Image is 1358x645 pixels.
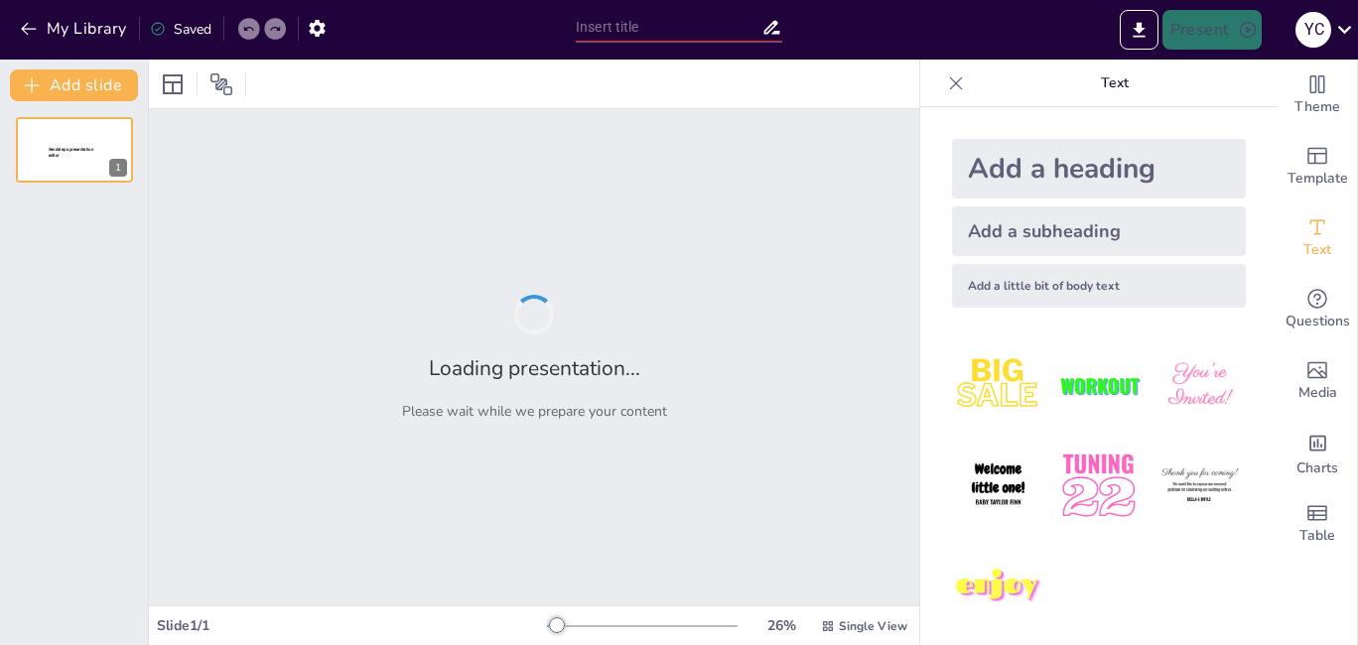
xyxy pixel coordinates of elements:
[1296,457,1338,479] span: Charts
[1052,339,1145,432] img: 2.jpeg
[1052,440,1145,532] img: 5.jpeg
[49,147,93,158] span: Sendsteps presentation editor
[10,69,138,101] button: Add slide
[1278,488,1357,560] div: Add a table
[1298,382,1337,404] span: Media
[1278,131,1357,202] div: Add ready made slides
[1162,10,1262,50] button: Present
[1278,60,1357,131] div: Change the overall theme
[157,68,189,100] div: Layout
[952,139,1246,198] div: Add a heading
[402,402,667,421] p: Please wait while we prepare your content
[429,354,640,382] h2: Loading presentation...
[15,13,135,45] button: My Library
[1299,525,1335,547] span: Table
[952,206,1246,256] div: Add a subheading
[839,618,907,634] span: Single View
[952,339,1044,432] img: 1.jpeg
[972,60,1258,107] p: Text
[1303,239,1331,261] span: Text
[952,440,1044,532] img: 4.jpeg
[109,159,127,177] div: 1
[1154,339,1246,432] img: 3.jpeg
[1295,10,1331,50] button: Y C
[150,20,211,39] div: Saved
[952,264,1246,308] div: Add a little bit of body text
[16,117,133,183] div: 1
[952,541,1044,633] img: 7.jpeg
[1120,10,1158,50] button: Export to PowerPoint
[209,72,233,96] span: Position
[1286,311,1350,332] span: Questions
[1295,12,1331,48] div: Y C
[757,616,805,635] div: 26 %
[576,13,761,42] input: Insert title
[1278,274,1357,345] div: Get real-time input from your audience
[1278,345,1357,417] div: Add images, graphics, shapes or video
[1154,440,1246,532] img: 6.jpeg
[1288,168,1348,190] span: Template
[157,616,547,635] div: Slide 1 / 1
[1294,96,1340,118] span: Theme
[1278,417,1357,488] div: Add charts and graphs
[1278,202,1357,274] div: Add text boxes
